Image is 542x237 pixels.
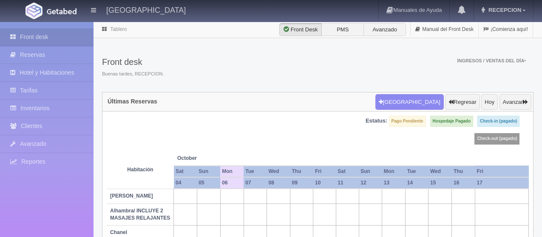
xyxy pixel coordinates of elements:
button: [GEOGRAPHIC_DATA] [375,94,444,110]
b: [PERSON_NAME] [110,193,153,199]
span: Buenas tardes, RECEPCION. [102,71,164,78]
th: Wed [267,166,290,177]
th: 12 [359,177,382,189]
span: Ingresos / Ventas del día [457,58,526,63]
th: Sat [336,166,359,177]
th: Mon [382,166,406,177]
button: Avanzar [499,94,531,110]
img: Getabed [26,3,43,19]
label: Pago Pendiente [389,116,426,127]
th: 11 [336,177,359,189]
label: Hospedaje Pagado [430,116,473,127]
strong: Habitación [127,167,153,173]
th: Wed [428,166,452,177]
a: Tablero [110,26,127,32]
th: 16 [452,177,475,189]
h4: [GEOGRAPHIC_DATA] [106,4,186,15]
th: 13 [382,177,406,189]
b: Alhambra/ INCLUYE 2 MASAJES RELAJANTES [110,208,170,221]
b: Chanel [110,229,127,235]
th: Sun [359,166,382,177]
a: ¡Comienza aquí! [479,21,533,38]
th: 14 [406,177,428,189]
label: Check-out (pagado) [474,133,519,144]
th: 08 [267,177,290,189]
span: October [177,155,217,162]
th: 07 [244,177,267,189]
th: Thu [290,166,313,177]
th: Fri [313,166,336,177]
th: Sun [197,166,220,177]
label: PMS [321,23,364,36]
th: 15 [428,177,452,189]
label: Estatus: [366,117,387,125]
img: Getabed [47,8,77,14]
th: 04 [174,177,197,189]
th: Tue [406,166,428,177]
label: Front Desk [279,23,322,36]
th: 06 [220,177,244,189]
button: Hoy [481,94,498,110]
th: 17 [475,177,528,189]
th: 10 [313,177,336,189]
th: Tue [244,166,267,177]
th: Mon [220,166,244,177]
th: Sat [174,166,197,177]
th: Fri [475,166,528,177]
label: Avanzado [363,23,406,36]
button: Regresar [445,94,480,110]
h3: Front desk [102,57,164,67]
span: RECEPCION [486,7,521,13]
th: 05 [197,177,220,189]
th: 09 [290,177,313,189]
h4: Últimas Reservas [108,98,157,105]
label: Check-in (pagado) [477,116,519,127]
a: Manual del Front Desk [411,21,478,38]
th: Thu [452,166,475,177]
